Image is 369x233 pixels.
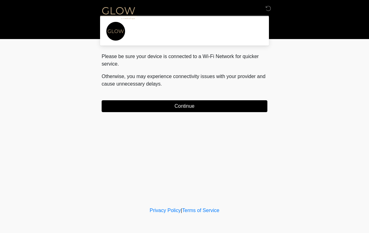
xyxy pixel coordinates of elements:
[95,5,142,21] img: Glow Medical Spa Logo
[102,53,267,68] p: Please be sure your device is connected to a Wi-Fi Network for quicker service.
[181,208,182,213] a: |
[137,30,258,38] div: ~~~~~~~~~~~~~~~~~~~~
[102,73,267,88] p: Otherwise, you may experience connectivity issues with your provider and cause unnecessary delays
[106,22,125,41] img: Agent Avatar
[150,208,181,213] a: Privacy Policy
[102,100,267,112] button: Continue
[182,208,219,213] a: Terms of Service
[161,81,162,87] span: .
